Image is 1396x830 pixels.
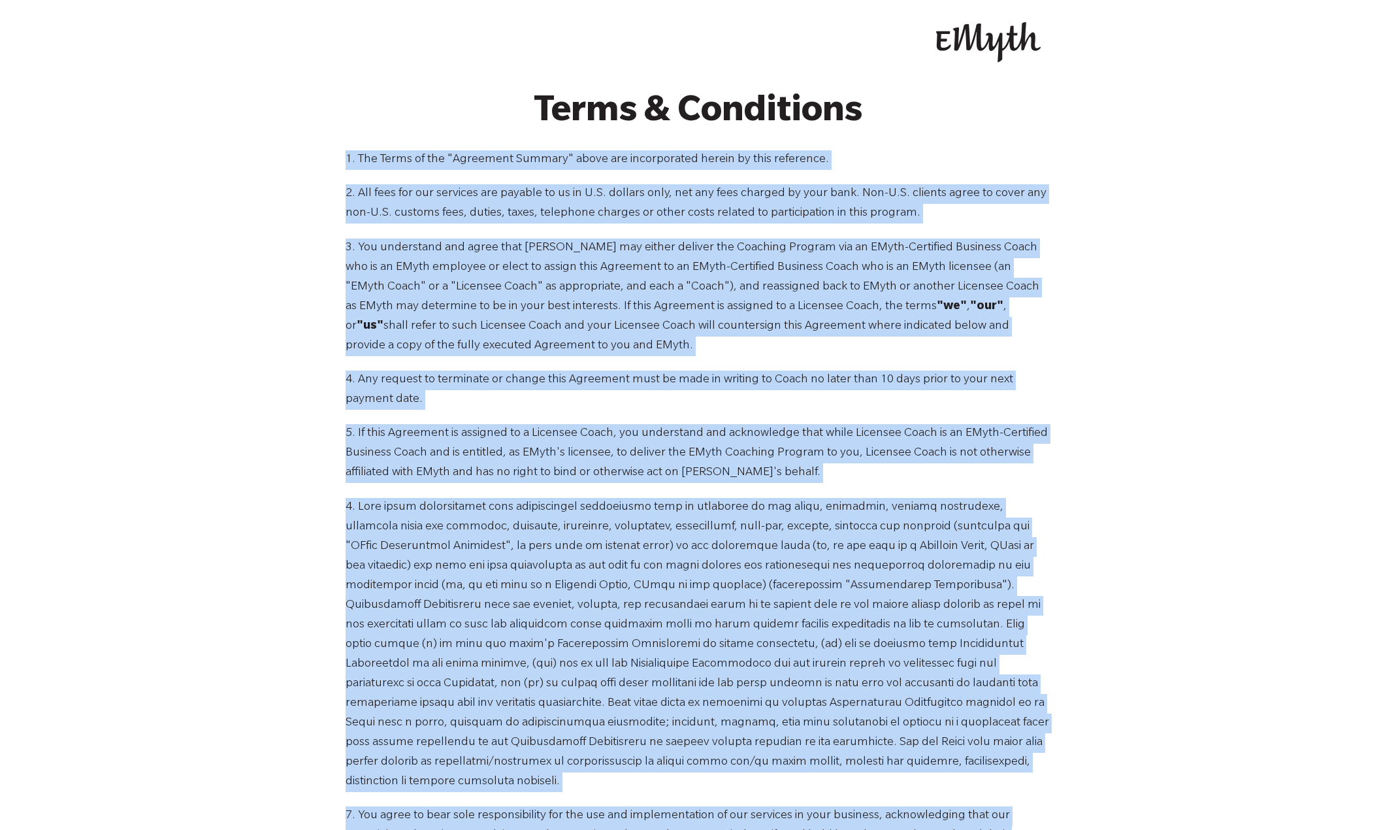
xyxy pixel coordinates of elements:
p: 4. Any request to terminate or change this Agreement must be made in writing to Coach no later th... [346,371,1051,410]
p: 4. Lore ipsum dolorsitamet cons adipiscingel seddoeiusmo temp in utlaboree do mag aliqu, enimadmi... [346,498,1051,792]
iframe: Chat Widget [1331,767,1396,830]
p: 3. You understand and agree that [PERSON_NAME] may either deliver the Coaching Program via an EMy... [346,239,1051,356]
strong: "we" [937,301,967,314]
p: 5. If this Agreement is assigned to a Licensee Coach, you understand and acknowledge that while L... [346,424,1051,483]
img: EMyth [936,22,1041,63]
h2: Terms & Conditions [346,94,1051,136]
p: 1. The Terms of the "Agreement Summary" above are incorporated herein by this reference. [346,150,1051,170]
p: 2. All fees for our services are payable to us in U.S. dollars only, net any fees charged by your... [346,184,1051,224]
strong: "us" [357,320,383,333]
strong: "our" [970,301,1003,314]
